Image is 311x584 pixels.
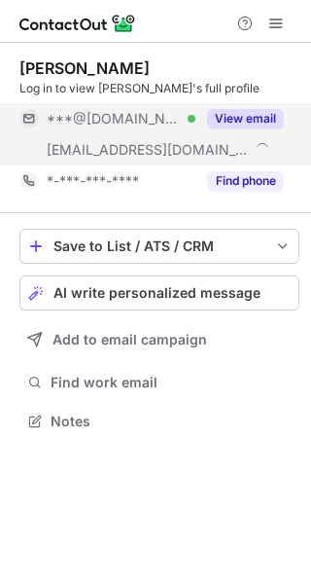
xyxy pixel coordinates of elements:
[53,285,260,301] span: AI write personalized message
[19,80,299,97] div: Log in to view [PERSON_NAME]'s full profile
[47,110,181,128] span: ***@[DOMAIN_NAME]
[19,408,299,435] button: Notes
[19,229,299,264] button: save-profile-one-click
[51,413,292,430] span: Notes
[52,332,207,347] span: Add to email campaign
[51,374,292,391] span: Find work email
[19,322,299,357] button: Add to email campaign
[19,275,299,310] button: AI write personalized message
[19,369,299,396] button: Find work email
[19,58,150,78] div: [PERSON_NAME]
[47,141,249,159] span: [EMAIL_ADDRESS][DOMAIN_NAME]
[207,171,284,191] button: Reveal Button
[19,12,136,35] img: ContactOut v5.3.10
[53,238,265,254] div: Save to List / ATS / CRM
[207,109,284,128] button: Reveal Button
